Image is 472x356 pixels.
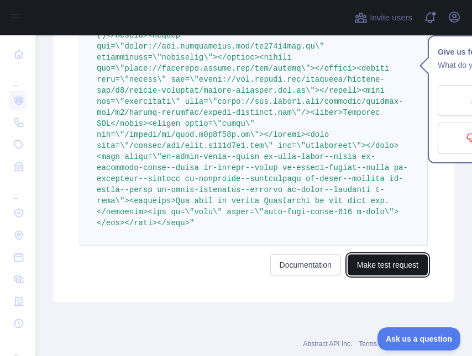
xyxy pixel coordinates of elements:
div: ... [9,66,27,88]
span: Invite users [370,12,412,24]
a: Abstract API Inc. [303,340,353,348]
button: Make test request [348,254,428,275]
iframe: Toggle Customer Support [377,327,461,350]
a: Terms of service [359,340,407,348]
button: Invite users [352,9,415,26]
div: ... [9,179,27,201]
a: Documentation [270,254,341,275]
